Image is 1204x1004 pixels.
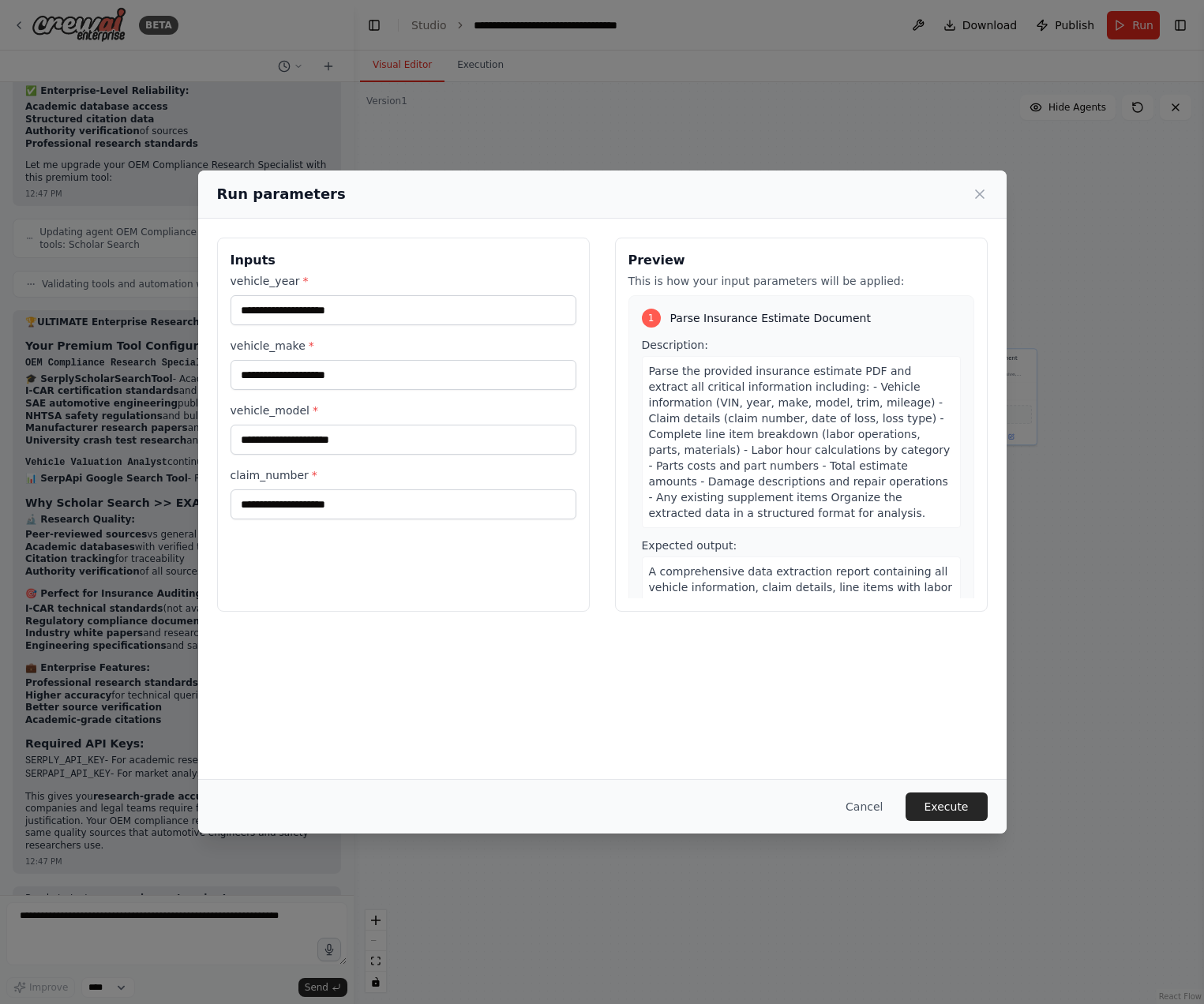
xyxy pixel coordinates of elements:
[833,792,895,821] button: Cancel
[642,309,661,328] div: 1
[217,183,346,205] h2: Run parameters
[628,251,974,270] h3: Preview
[670,310,871,326] span: Parse Insurance Estimate Document
[642,339,708,351] span: Description:
[231,403,576,418] label: vehicle_model
[231,273,576,289] label: vehicle_year
[649,365,951,519] span: Parse the provided insurance estimate PDF and extract all critical information including: - Vehic...
[231,251,576,270] h3: Inputs
[642,539,737,552] span: Expected output:
[231,467,576,483] label: claim_number
[628,273,974,289] p: This is how your input parameters will be applied:
[649,565,953,625] span: A comprehensive data extraction report containing all vehicle information, claim details, line it...
[906,792,988,821] button: Execute
[231,338,576,354] label: vehicle_make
